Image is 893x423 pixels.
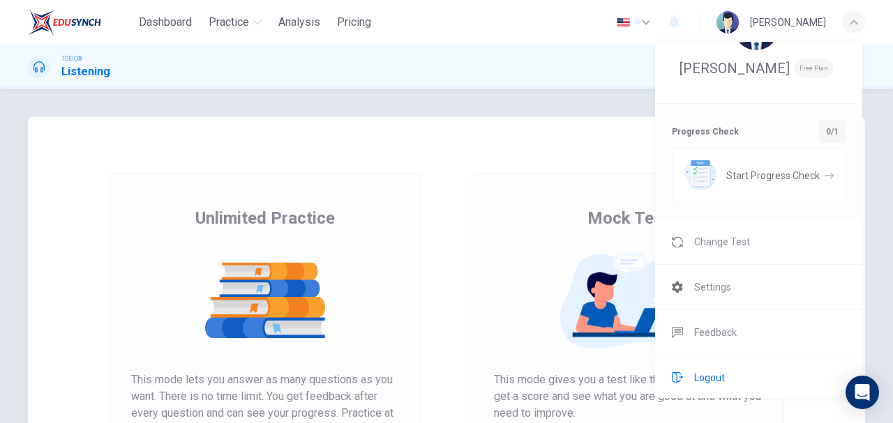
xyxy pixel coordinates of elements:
a: Settings [655,265,862,309]
a: Change Test [655,220,862,264]
span: Progress Check [672,123,739,140]
span: Logout [694,369,725,386]
span: Feedback [694,324,737,341]
a: Start Progress CheckStart Progress Check [672,148,846,202]
div: 0/1 [819,121,846,143]
div: Open Intercom Messenger [846,376,879,409]
span: [PERSON_NAME] [680,60,790,77]
span: Change Test [694,233,750,250]
div: Start Progress Check [672,148,846,202]
span: Free Plan [794,59,834,78]
img: Start Progress Check [684,160,717,190]
span: Settings [694,279,731,295]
